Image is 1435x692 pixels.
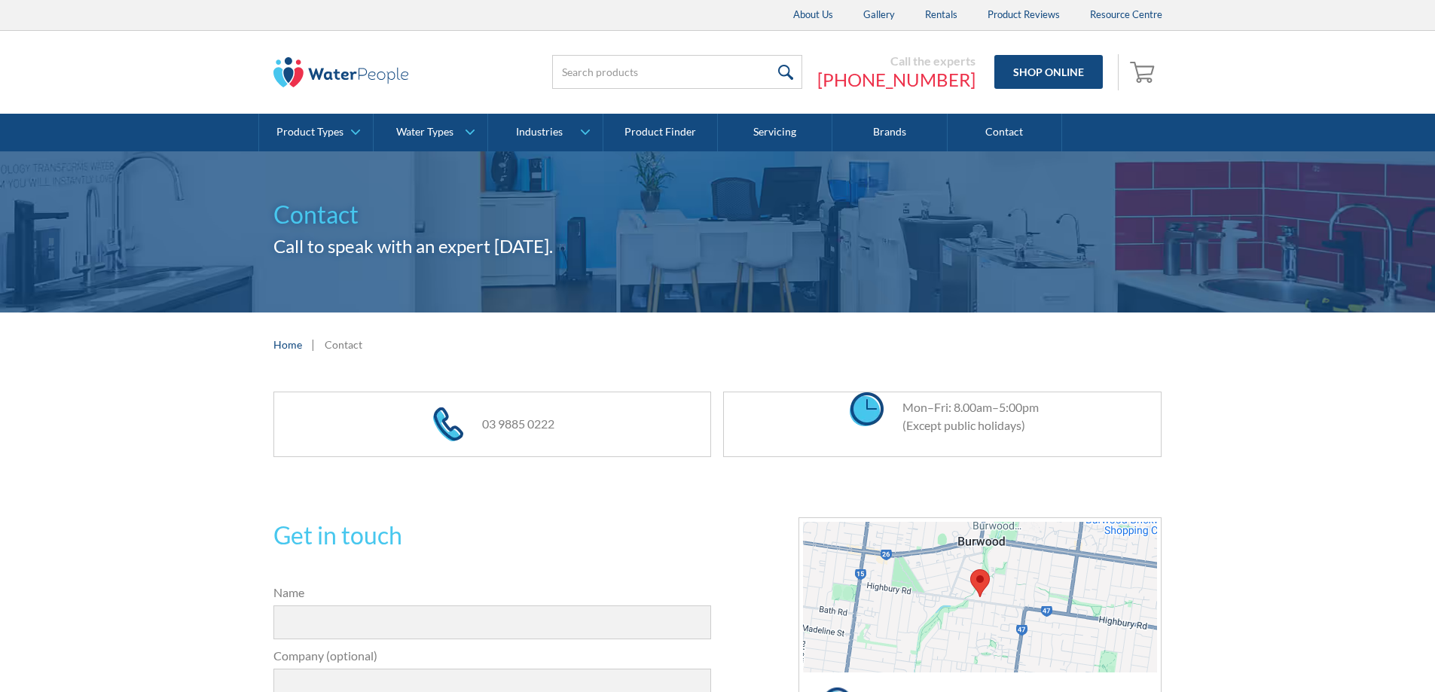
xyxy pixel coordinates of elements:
[1126,54,1162,90] a: Open empty cart
[488,114,602,151] a: Industries
[817,69,975,91] a: [PHONE_NUMBER]
[273,647,712,665] label: Company (optional)
[433,407,463,441] img: phone icon
[325,337,362,352] div: Contact
[552,55,802,89] input: Search products
[273,584,712,602] label: Name
[396,126,453,139] div: Water Types
[994,55,1103,89] a: Shop Online
[948,114,1062,151] a: Contact
[887,398,1039,434] div: Mon–Fri: 8.00am–5:00pm (Except public holidays)
[259,114,373,151] a: Product Types
[516,126,563,139] div: Industries
[970,569,990,597] div: Map pin
[482,416,554,431] a: 03 9885 0222
[603,114,718,151] a: Product Finder
[273,57,409,87] img: The Water People
[817,53,975,69] div: Call the experts
[718,114,832,151] a: Servicing
[310,335,317,353] div: |
[273,337,302,352] a: Home
[276,126,343,139] div: Product Types
[1130,59,1159,84] img: shopping cart
[832,114,947,151] a: Brands
[850,392,884,426] img: clock icon
[374,114,487,151] a: Water Types
[273,233,1162,260] h2: Call to speak with an expert [DATE].
[273,197,1162,233] h1: Contact
[273,517,712,553] h2: Get in touch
